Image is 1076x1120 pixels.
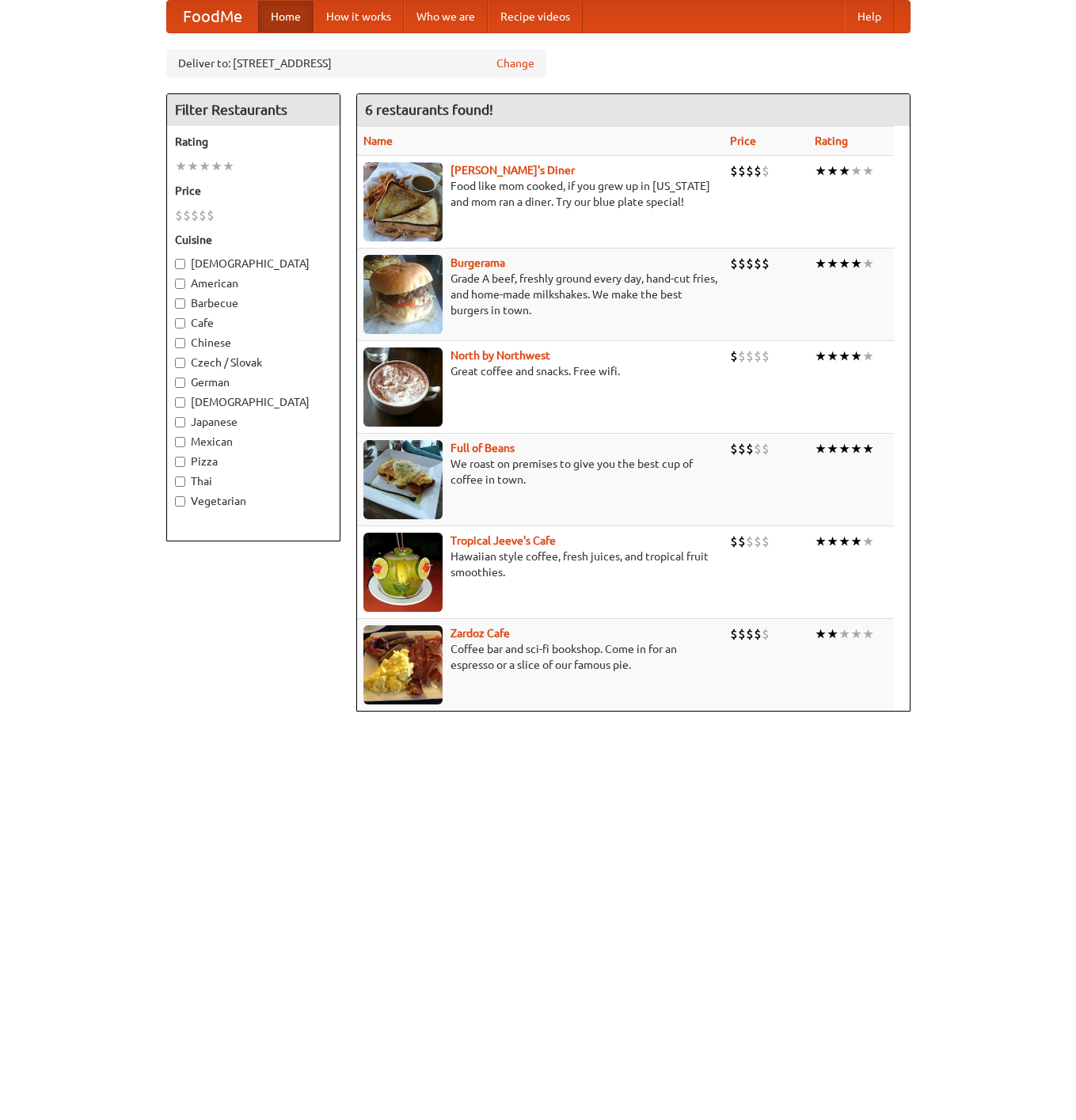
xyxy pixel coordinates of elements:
[827,440,838,457] li: ★
[827,625,838,643] li: ★
[175,232,332,248] h5: Cuisine
[451,349,550,362] a: North by Northwest
[175,158,187,175] li: ★
[754,625,762,643] li: $
[762,347,770,365] li: $
[175,496,185,507] input: Vegetarian
[827,255,838,272] li: ★
[862,440,874,457] li: ★
[815,440,827,457] li: ★
[762,440,770,457] li: $
[730,533,738,550] li: $
[838,255,850,272] li: ★
[363,162,443,241] img: sallys.jpg
[850,533,862,550] li: ★
[746,255,754,272] li: $
[451,627,510,640] a: Zardoz Cafe
[762,625,770,643] li: $
[488,1,583,32] a: Recipe videos
[730,162,738,180] li: $
[314,1,404,32] a: How it works
[850,347,862,365] li: ★
[738,625,746,643] li: $
[762,162,770,180] li: $
[496,55,534,71] a: Change
[199,207,207,224] li: $
[738,533,746,550] li: $
[746,625,754,643] li: $
[730,440,738,457] li: $
[365,102,493,117] ng-pluralize: 6 restaurants found!
[451,534,556,547] a: Tropical Jeeve's Cafe
[838,533,850,550] li: ★
[862,533,874,550] li: ★
[175,437,185,447] input: Mexican
[363,363,717,379] p: Great coffee and snacks. Free wifi.
[754,533,762,550] li: $
[827,347,838,365] li: ★
[730,255,738,272] li: $
[175,279,185,289] input: American
[754,162,762,180] li: $
[207,207,215,224] li: $
[175,259,185,269] input: [DEMOGRAPHIC_DATA]
[827,162,838,180] li: ★
[862,625,874,643] li: ★
[746,162,754,180] li: $
[166,49,546,78] div: Deliver to: [STREET_ADDRESS]
[738,162,746,180] li: $
[762,533,770,550] li: $
[850,162,862,180] li: ★
[754,255,762,272] li: $
[175,355,332,370] label: Czech / Slovak
[451,442,515,454] a: Full of Beans
[167,1,258,32] a: FoodMe
[363,641,717,673] p: Coffee bar and sci-fi bookshop. Come in for an espresso or a slice of our famous pie.
[815,135,848,147] a: Rating
[838,347,850,365] li: ★
[175,275,332,291] label: American
[175,207,183,224] li: $
[730,135,756,147] a: Price
[363,178,717,210] p: Food like mom cooked, if you grew up in [US_STATE] and mom ran a diner. Try our blue plate special!
[730,347,738,365] li: $
[451,256,505,269] a: Burgerama
[363,347,443,427] img: north.jpg
[738,347,746,365] li: $
[175,256,332,271] label: [DEMOGRAPHIC_DATA]
[850,440,862,457] li: ★
[222,158,234,175] li: ★
[754,347,762,365] li: $
[363,271,717,318] p: Grade A beef, freshly ground every day, hand-cut fries, and home-made milkshakes. We make the bes...
[815,625,827,643] li: ★
[746,440,754,457] li: $
[175,457,185,467] input: Pizza
[187,158,199,175] li: ★
[850,255,862,272] li: ★
[363,440,443,519] img: beans.jpg
[862,255,874,272] li: ★
[845,1,894,32] a: Help
[175,417,185,427] input: Japanese
[404,1,488,32] a: Who we are
[363,456,717,488] p: We roast on premises to give you the best cup of coffee in town.
[754,440,762,457] li: $
[175,434,332,450] label: Mexican
[838,440,850,457] li: ★
[211,158,222,175] li: ★
[175,338,185,348] input: Chinese
[738,440,746,457] li: $
[363,625,443,704] img: zardoz.jpg
[175,358,185,368] input: Czech / Slovak
[175,374,332,390] label: German
[451,164,575,177] a: [PERSON_NAME]'s Diner
[762,255,770,272] li: $
[746,533,754,550] li: $
[746,347,754,365] li: $
[175,378,185,388] input: German
[862,162,874,180] li: ★
[175,493,332,509] label: Vegetarian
